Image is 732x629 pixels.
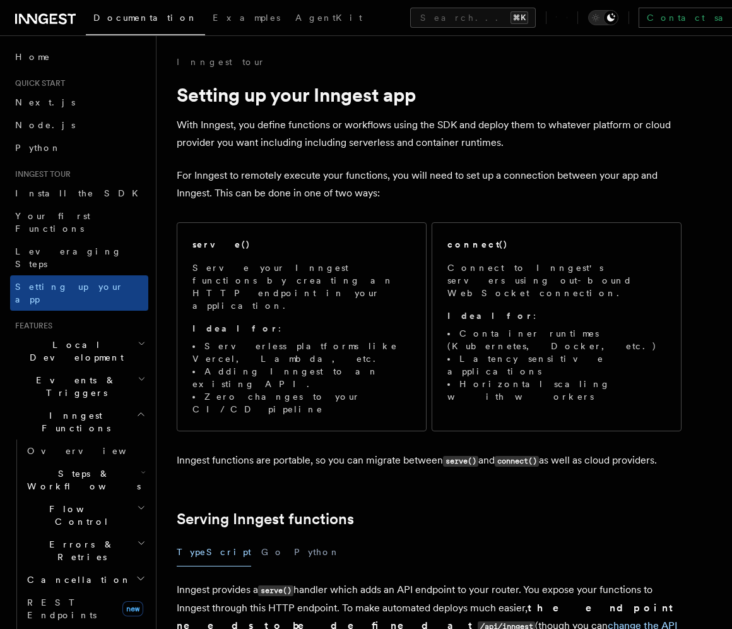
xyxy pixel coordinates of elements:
[10,369,148,404] button: Events & Triggers
[443,456,478,467] code: serve()
[27,597,97,620] span: REST Endpoints
[22,533,148,568] button: Errors & Retries
[93,13,198,23] span: Documentation
[10,409,136,434] span: Inngest Functions
[10,321,52,331] span: Features
[22,462,148,498] button: Steps & Workflows
[10,91,148,114] a: Next.js
[495,456,539,467] code: connect()
[192,322,411,335] p: :
[447,309,666,322] p: :
[15,143,61,153] span: Python
[258,585,293,596] code: serve()
[22,503,137,528] span: Flow Control
[15,211,90,234] span: Your first Functions
[177,167,682,202] p: For Inngest to remotely execute your functions, you will need to set up a connection between your...
[15,97,75,107] span: Next.js
[10,333,148,369] button: Local Development
[511,11,528,24] kbd: ⌘K
[22,591,148,626] a: REST Endpointsnew
[447,261,666,299] p: Connect to Inngest's servers using out-bound WebSocket connection.
[122,601,143,616] span: new
[10,338,138,364] span: Local Development
[86,4,205,35] a: Documentation
[447,311,533,321] strong: Ideal for
[22,498,148,533] button: Flow Control
[192,238,251,251] h2: serve()
[22,440,148,462] a: Overview
[432,222,682,431] a: connect()Connect to Inngest's servers using out-bound WebSocket connection.Ideal for:Container ru...
[447,327,666,352] li: Container runtimes (Kubernetes, Docker, etc.)
[177,452,682,470] p: Inngest functions are portable, so you can migrate between and as well as cloud providers.
[447,378,666,403] li: Horizontal scaling with workers
[192,261,411,312] p: Serve your Inngest functions by creating an HTTP endpoint in your application.
[10,275,148,311] a: Setting up your app
[192,340,411,365] li: Serverless platforms like Vercel, Lambda, etc.
[15,51,50,63] span: Home
[205,4,288,34] a: Examples
[177,222,427,431] a: serve()Serve your Inngest functions by creating an HTTP endpoint in your application.Ideal for:Se...
[15,188,146,198] span: Install the SDK
[10,240,148,275] a: Leveraging Steps
[15,246,122,269] span: Leveraging Steps
[410,8,536,28] button: Search...⌘K
[10,136,148,159] a: Python
[288,4,370,34] a: AgentKit
[213,13,280,23] span: Examples
[22,573,131,586] span: Cancellation
[177,83,682,106] h1: Setting up your Inngest app
[588,10,618,25] button: Toggle dark mode
[177,56,265,68] a: Inngest tour
[192,365,411,390] li: Adding Inngest to an existing API.
[10,114,148,136] a: Node.js
[22,538,137,563] span: Errors & Retries
[22,568,148,591] button: Cancellation
[177,116,682,152] p: With Inngest, you define functions or workflows using the SDK and deploy them to whatever platfor...
[15,282,124,304] span: Setting up your app
[192,390,411,416] li: Zero changes to your CI/CD pipeline
[10,45,148,68] a: Home
[10,205,148,240] a: Your first Functions
[177,538,251,566] button: TypeScript
[15,120,75,130] span: Node.js
[10,169,71,179] span: Inngest tour
[295,13,362,23] span: AgentKit
[10,182,148,205] a: Install the SDK
[22,467,141,493] span: Steps & Workflows
[10,78,65,88] span: Quick start
[27,446,157,456] span: Overview
[177,510,354,528] a: Serving Inngest functions
[10,404,148,440] button: Inngest Functions
[447,352,666,378] li: Latency sensitive applications
[10,374,138,399] span: Events & Triggers
[447,238,508,251] h2: connect()
[192,323,278,333] strong: Ideal for
[261,538,284,566] button: Go
[294,538,340,566] button: Python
